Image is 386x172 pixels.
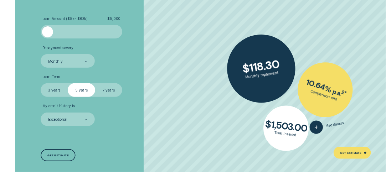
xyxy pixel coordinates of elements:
span: Loan Amount ( $5k - $63k ) [42,16,88,21]
span: My credit history is [42,104,75,108]
span: See details [326,120,344,127]
a: Get estimate [41,149,76,161]
a: Get Estimate [334,147,371,159]
div: Monthly [48,59,62,64]
label: 5 years [68,83,95,97]
span: Loan Term [42,74,60,79]
label: 7 years [95,83,122,97]
button: See details [309,116,345,135]
span: $ 5,000 [107,16,120,21]
label: 3 years [41,83,68,97]
div: Exceptional [48,118,67,122]
span: Repayments every [42,46,73,50]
